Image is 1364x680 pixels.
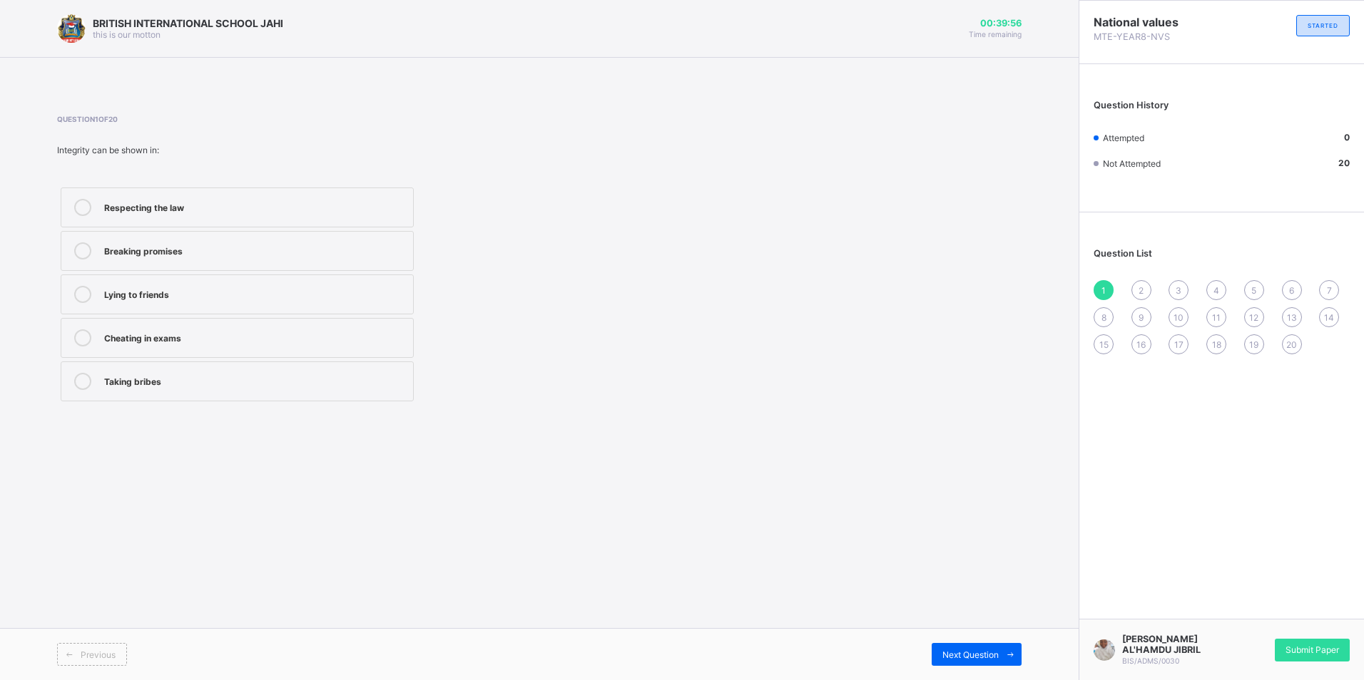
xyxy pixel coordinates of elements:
[93,29,161,40] span: this is our motton
[1287,312,1297,323] span: 13
[1122,656,1179,665] span: BIS/ADMS/0030
[57,145,658,155] div: Integrity can be shown in:
[1103,133,1144,143] span: Attempted
[1101,285,1106,296] span: 1
[1286,644,1339,655] span: Submit Paper
[1099,339,1109,350] span: 15
[1176,285,1181,296] span: 3
[1251,285,1256,296] span: 5
[104,199,406,213] div: Respecting the law
[1122,634,1222,655] span: [PERSON_NAME] AL'HAMDU JIBRIL
[1249,312,1258,323] span: 12
[104,286,406,300] div: Lying to friends
[104,329,406,344] div: Cheating in exams
[969,30,1022,38] span: Time remaining
[1344,132,1350,143] b: 0
[1338,158,1350,168] b: 20
[1212,339,1221,350] span: 18
[57,115,658,123] span: Question 1 of 20
[1139,285,1144,296] span: 2
[81,649,116,660] span: Previous
[1103,158,1161,169] span: Not Attempted
[969,18,1022,29] span: 00:39:56
[1327,285,1332,296] span: 7
[1308,22,1338,29] span: STARTED
[1139,312,1144,323] span: 9
[1249,339,1258,350] span: 19
[1286,339,1297,350] span: 20
[1094,248,1152,259] span: Question List
[1174,339,1184,350] span: 17
[1174,312,1184,323] span: 10
[1213,285,1219,296] span: 4
[1101,312,1106,323] span: 8
[1212,312,1221,323] span: 11
[1094,15,1222,29] span: National values
[1136,339,1146,350] span: 16
[1094,100,1169,110] span: Question History
[104,242,406,257] div: Breaking promises
[1289,285,1294,296] span: 6
[93,17,283,29] span: BRITISH INTERNATIONAL SCHOOL JAHI
[1094,31,1222,42] span: MTE-YEAR8-NVS
[104,373,406,387] div: Taking bribes
[942,649,999,660] span: Next Question
[1324,312,1334,323] span: 14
